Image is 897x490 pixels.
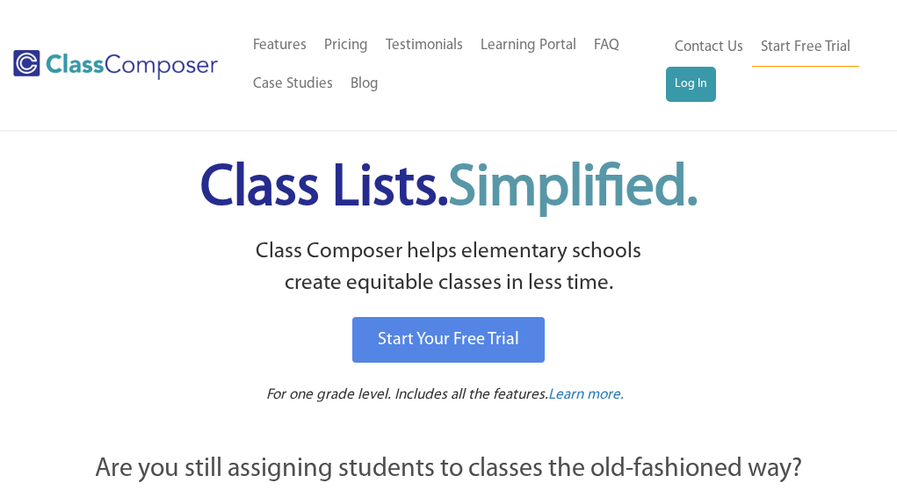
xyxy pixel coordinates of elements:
a: Learn more. [548,385,624,407]
span: For one grade level. Includes all the features. [266,387,548,402]
p: Class Composer helps elementary schools create equitable classes in less time. [18,236,879,300]
nav: Header Menu [666,28,871,102]
p: Are you still assigning students to classes the old-fashioned way? [35,450,862,489]
a: Learning Portal [472,26,585,65]
a: Features [244,26,315,65]
span: Learn more. [548,387,624,402]
a: Case Studies [244,65,342,104]
span: Simplified. [448,161,698,218]
nav: Header Menu [244,26,667,104]
span: Start Your Free Trial [378,331,519,349]
a: Start Free Trial [752,28,859,68]
a: Testimonials [377,26,472,65]
img: Class Composer [13,50,218,80]
a: FAQ [585,26,628,65]
a: Start Your Free Trial [352,317,545,363]
a: Pricing [315,26,377,65]
a: Contact Us [666,28,752,67]
a: Blog [342,65,387,104]
a: Log In [666,67,716,102]
span: Class Lists. [200,161,698,218]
